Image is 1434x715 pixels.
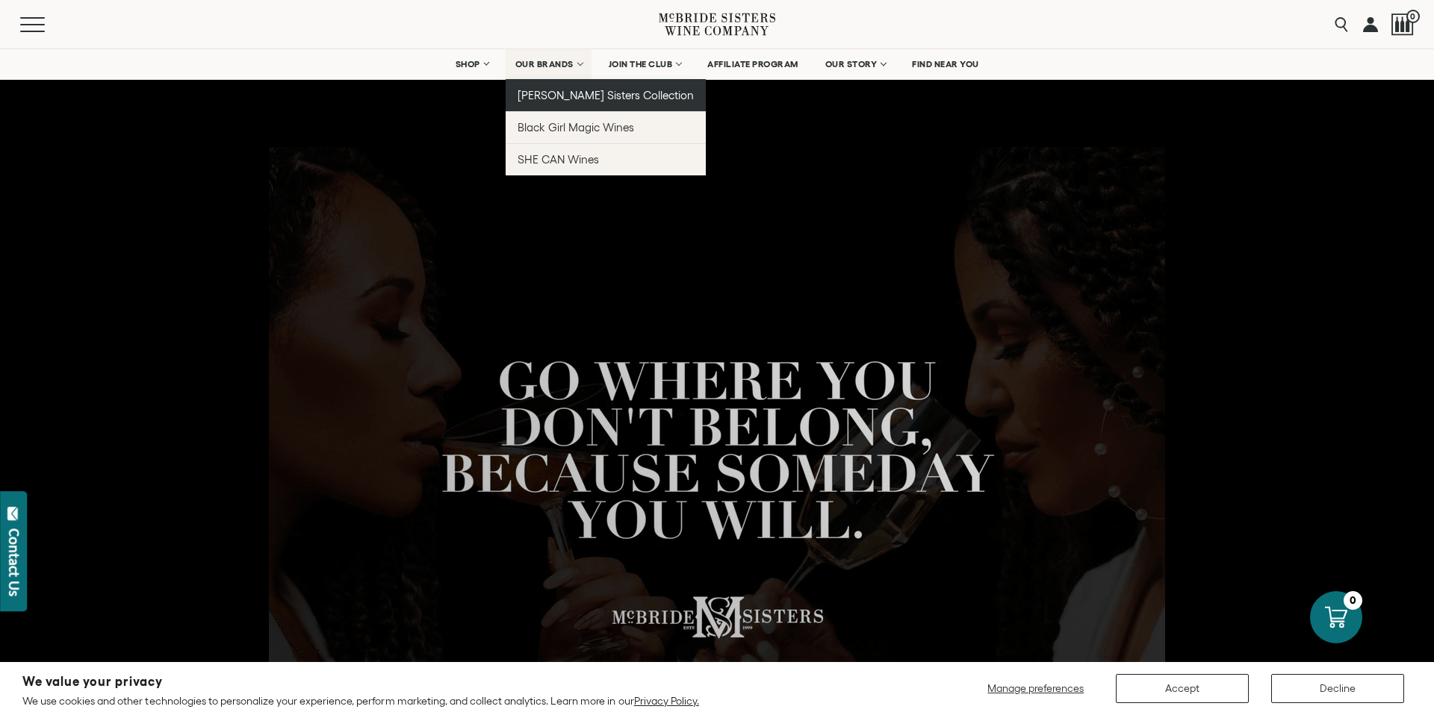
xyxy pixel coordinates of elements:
a: SHE CAN Wines [506,143,707,175]
a: OUR BRANDS [506,49,592,79]
span: OUR STORY [825,59,878,69]
span: SHOP [456,59,481,69]
span: OUR BRANDS [515,59,574,69]
a: SHOP [446,49,498,79]
span: 0 [1406,10,1420,23]
span: AFFILIATE PROGRAM [707,59,798,69]
a: Black Girl Magic Wines [506,111,707,143]
div: Contact Us [7,528,22,596]
span: SHE CAN Wines [518,153,599,166]
a: AFFILIATE PROGRAM [698,49,808,79]
span: Manage preferences [987,682,1084,694]
a: [PERSON_NAME] Sisters Collection [506,79,707,111]
a: OUR STORY [816,49,896,79]
a: JOIN THE CLUB [599,49,691,79]
p: We use cookies and other technologies to personalize your experience, perform marketing, and coll... [22,694,699,708]
button: Manage preferences [978,674,1093,703]
span: JOIN THE CLUB [609,59,673,69]
span: Black Girl Magic Wines [518,121,634,134]
span: [PERSON_NAME] Sisters Collection [518,89,695,102]
h2: We value your privacy [22,675,699,688]
div: 0 [1344,591,1362,610]
a: FIND NEAR YOU [902,49,989,79]
a: Privacy Policy. [634,695,699,707]
button: Mobile Menu Trigger [20,17,74,32]
span: FIND NEAR YOU [912,59,979,69]
button: Accept [1116,674,1249,703]
button: Decline [1271,674,1404,703]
